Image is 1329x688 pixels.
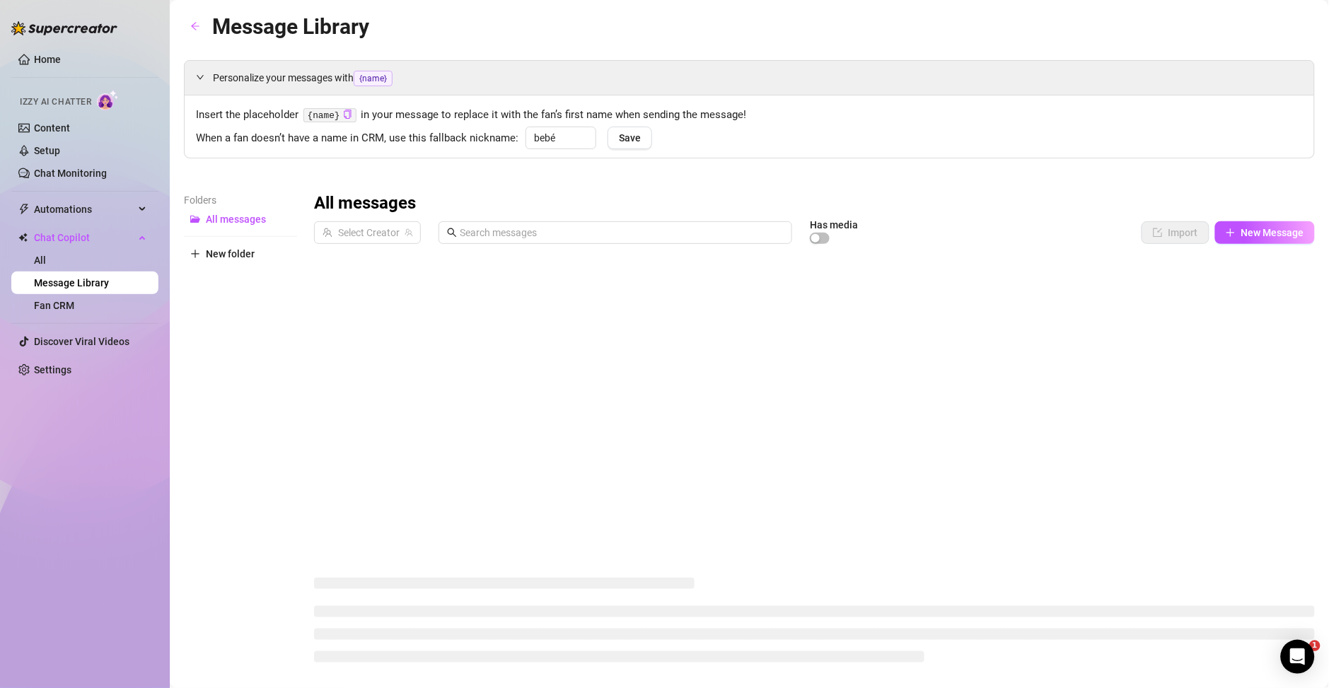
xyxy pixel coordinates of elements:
[18,204,30,215] span: thunderbolt
[354,71,393,86] span: {name}
[18,233,28,243] img: Chat Copilot
[343,110,352,120] button: Click to Copy
[34,54,61,65] a: Home
[460,225,784,240] input: Search messages
[608,127,652,149] button: Save
[343,110,352,119] span: copy
[1215,221,1315,244] button: New Message
[34,255,46,266] a: All
[34,198,134,221] span: Automations
[1310,640,1321,651] span: 1
[206,248,255,260] span: New folder
[34,168,107,179] a: Chat Monitoring
[212,10,369,43] article: Message Library
[1281,640,1315,674] div: Open Intercom Messenger
[206,214,266,225] span: All messages
[1226,228,1236,238] span: plus
[303,108,356,123] code: {name}
[213,70,1303,86] span: Personalize your messages with
[196,73,204,81] span: expanded
[34,122,70,134] a: Content
[447,228,457,238] span: search
[314,192,416,215] h3: All messages
[619,132,641,144] span: Save
[405,228,413,237] span: team
[34,336,129,347] a: Discover Viral Videos
[190,21,200,31] span: arrow-left
[34,226,134,249] span: Chat Copilot
[196,107,1303,124] span: Insert the placeholder in your message to replace it with the fan’s first name when sending the m...
[190,249,200,259] span: plus
[97,90,119,110] img: AI Chatter
[190,214,200,224] span: folder-open
[184,208,297,231] button: All messages
[34,300,74,311] a: Fan CRM
[1241,227,1304,238] span: New Message
[184,243,297,265] button: New folder
[185,61,1314,95] div: Personalize your messages with{name}
[34,364,71,375] a: Settings
[810,221,858,229] article: Has media
[1142,221,1209,244] button: Import
[184,192,297,208] article: Folders
[196,130,518,147] span: When a fan doesn’t have a name in CRM, use this fallback nickname:
[34,145,60,156] a: Setup
[11,21,117,35] img: logo-BBDzfeDw.svg
[34,277,109,288] a: Message Library
[20,95,91,109] span: Izzy AI Chatter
